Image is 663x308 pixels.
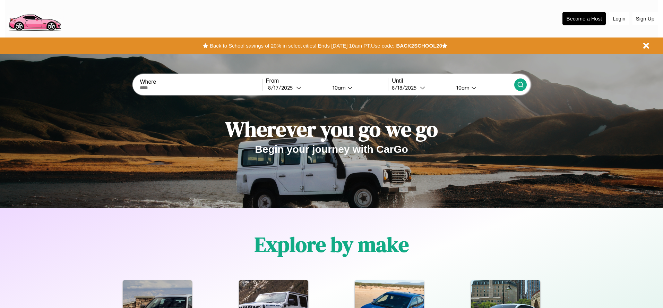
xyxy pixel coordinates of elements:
img: logo [5,3,64,33]
label: Until [392,78,514,84]
div: 10am [453,84,471,91]
div: 8 / 17 / 2025 [268,84,296,91]
button: 10am [451,84,514,91]
label: Where [140,79,262,85]
button: Sign Up [632,12,658,25]
button: 10am [327,84,388,91]
button: Become a Host [562,12,606,25]
b: BACK2SCHOOL20 [396,43,442,49]
label: From [266,78,388,84]
div: 10am [329,84,347,91]
button: 8/17/2025 [266,84,327,91]
button: Back to School savings of 20% in select cities! Ends [DATE] 10am PT.Use code: [208,41,396,51]
button: Login [609,12,629,25]
div: 8 / 18 / 2025 [392,84,420,91]
h1: Explore by make [255,230,409,259]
